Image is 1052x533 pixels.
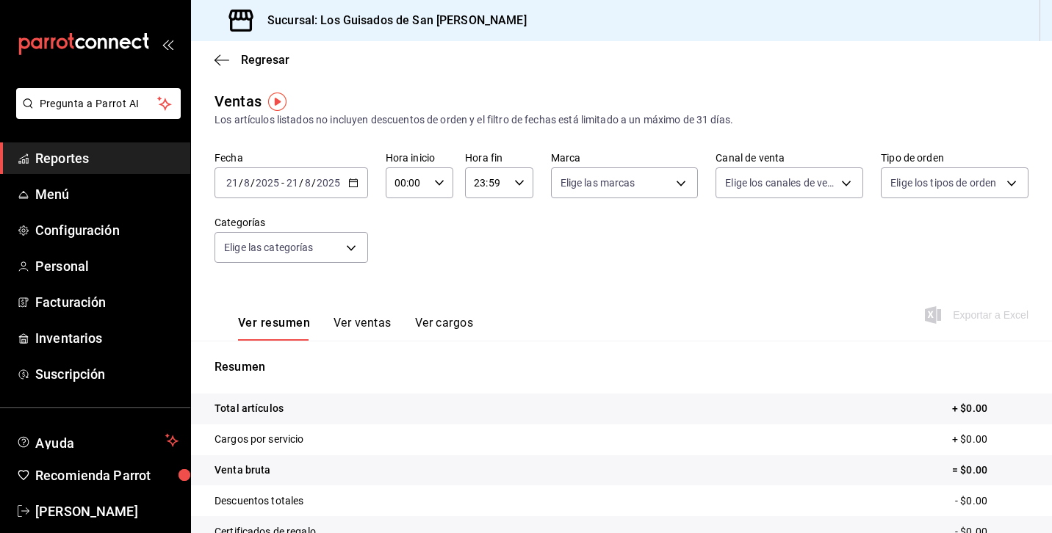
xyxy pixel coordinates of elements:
label: Tipo de orden [881,153,1028,163]
span: Facturación [35,292,179,312]
a: Pregunta a Parrot AI [10,106,181,122]
span: Menú [35,184,179,204]
span: Ayuda [35,432,159,449]
span: Recomienda Parrot [35,465,179,485]
p: Cargos por servicio [215,432,304,447]
span: Elige los canales de venta [725,175,836,190]
p: - $0.00 [955,493,1028,509]
p: + $0.00 [952,432,1028,447]
span: Pregunta a Parrot AI [40,96,158,112]
span: Reportes [35,148,179,168]
div: navigation tabs [238,316,473,341]
label: Marca [551,153,699,163]
input: -- [243,177,251,189]
div: Ventas [215,90,262,112]
span: Elige los tipos de orden [890,175,996,190]
button: Ver ventas [334,316,392,341]
p: + $0.00 [952,401,1028,416]
span: Suscripción [35,364,179,384]
span: Elige las marcas [561,175,635,190]
p: = $0.00 [952,463,1028,478]
h3: Sucursal: Los Guisados de San [PERSON_NAME] [256,12,527,29]
label: Canal de venta [716,153,863,163]
p: Resumen [215,358,1028,376]
label: Hora inicio [386,153,453,163]
span: / [299,177,303,189]
p: Total artículos [215,401,284,416]
label: Hora fin [465,153,533,163]
button: Ver cargos [415,316,474,341]
span: Configuración [35,220,179,240]
span: / [239,177,243,189]
button: Pregunta a Parrot AI [16,88,181,119]
span: Regresar [241,53,289,67]
span: - [281,177,284,189]
img: Tooltip marker [268,93,287,111]
p: Descuentos totales [215,493,303,509]
span: / [251,177,255,189]
input: -- [286,177,299,189]
input: ---- [316,177,341,189]
input: ---- [255,177,280,189]
p: Venta bruta [215,463,270,478]
button: Regresar [215,53,289,67]
span: / [311,177,316,189]
input: -- [304,177,311,189]
div: Los artículos listados no incluyen descuentos de orden y el filtro de fechas está limitado a un m... [215,112,1028,128]
span: Inventarios [35,328,179,348]
button: Ver resumen [238,316,310,341]
label: Fecha [215,153,368,163]
input: -- [226,177,239,189]
span: Personal [35,256,179,276]
button: open_drawer_menu [162,38,173,50]
label: Categorías [215,217,368,228]
span: [PERSON_NAME] [35,501,179,521]
span: Elige las categorías [224,240,314,255]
